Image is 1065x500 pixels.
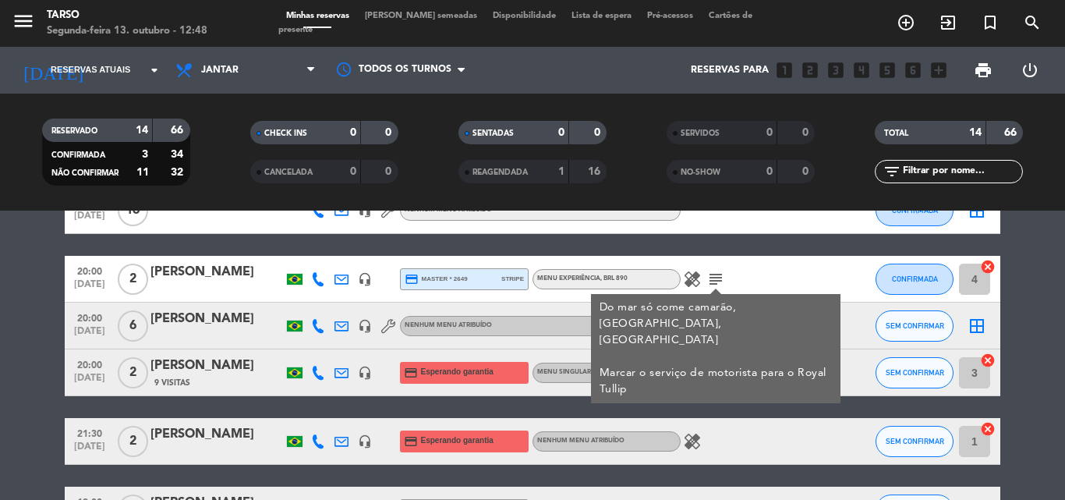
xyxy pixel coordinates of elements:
span: 20:00 [70,261,109,279]
i: turned_in_not [981,13,1000,32]
span: REAGENDADA [472,168,528,176]
input: Filtrar por nome... [901,163,1022,180]
span: Menu Experiência [537,275,628,282]
i: credit_card [404,366,418,380]
i: credit_card [404,434,418,449]
div: Do mar só come camarão, [GEOGRAPHIC_DATA], [GEOGRAPHIC_DATA] Marcar o serviço de motorista para o... [600,300,833,398]
strong: 34 [171,149,186,160]
strong: 32 [171,167,186,178]
span: 2 [118,264,148,295]
span: SEM CONFIRMAR [886,368,944,377]
strong: 11 [136,167,149,178]
span: 6 [118,310,148,342]
span: [PERSON_NAME] semeadas [357,12,485,20]
i: arrow_drop_down [145,61,164,80]
span: 16 [118,195,148,226]
span: CONFIRMADA [51,151,105,159]
span: print [974,61,992,80]
span: TOTAL [884,129,908,137]
span: stripe [501,274,524,284]
strong: 0 [350,166,356,177]
span: Menu Singular [537,369,622,375]
strong: 0 [385,127,395,138]
i: exit_to_app [939,13,957,32]
span: Minhas reservas [278,12,357,20]
i: credit_card [405,272,419,286]
i: [DATE] [12,53,94,87]
button: SEM CONFIRMAR [876,426,954,457]
span: 9 Visitas [154,377,190,389]
span: Nenhum menu atribuído [405,322,492,328]
button: SEM CONFIRMAR [876,357,954,388]
i: subject [706,270,725,289]
i: looks_two [800,60,820,80]
strong: 1 [558,166,564,177]
span: Reservas atuais [51,63,130,77]
span: Nenhum menu atribuído [405,207,492,213]
strong: 66 [1004,127,1020,138]
strong: 66 [171,125,186,136]
span: Pré-acessos [639,12,701,20]
button: CONFIRMADA [876,195,954,226]
span: NO-SHOW [681,168,720,176]
button: CONFIRMADA [876,264,954,295]
span: [DATE] [70,279,109,297]
strong: 0 [766,166,773,177]
span: [DATE] [70,373,109,391]
span: master * 2649 [405,272,468,286]
span: Jantar [201,65,239,76]
div: [PERSON_NAME] [150,262,283,282]
div: [PERSON_NAME] [150,424,283,445]
i: border_all [968,201,986,220]
button: SEM CONFIRMAR [876,310,954,342]
i: looks_4 [851,60,872,80]
span: RESERVADO [51,127,97,135]
span: 2 [118,426,148,457]
strong: 0 [802,127,812,138]
span: Reservas para [691,65,769,76]
i: add_circle_outline [897,13,915,32]
div: [PERSON_NAME] [150,309,283,329]
strong: 0 [594,127,603,138]
div: Tarso [47,8,207,23]
span: 21:30 [70,424,109,441]
strong: 0 [385,166,395,177]
span: [DATE] [70,441,109,459]
span: CANCELADA [264,168,313,176]
i: border_all [968,317,986,335]
strong: 3 [142,149,148,160]
i: looks_3 [826,60,846,80]
span: Lista de espera [564,12,639,20]
span: SERVIDOS [681,129,720,137]
span: , BRL 890 [600,275,628,282]
strong: 0 [558,127,564,138]
i: menu [12,9,35,33]
span: 20:00 [70,308,109,326]
i: headset_mic [358,434,372,449]
i: power_settings_new [1021,61,1039,80]
div: Segunda-feira 13. outubro - 12:48 [47,23,207,39]
span: Esperando garantia [421,434,494,447]
span: Cartões de presente [278,12,752,34]
i: healing [683,270,702,289]
strong: 14 [136,125,148,136]
i: headset_mic [358,204,372,218]
i: looks_6 [903,60,923,80]
div: [PERSON_NAME] [150,356,283,376]
span: CONFIRMADA [892,275,938,283]
span: SEM CONFIRMAR [886,321,944,330]
i: filter_list [883,162,901,181]
i: cancel [980,353,996,368]
span: 2 [118,357,148,388]
i: cancel [980,421,996,437]
span: SENTADAS [472,129,514,137]
i: cancel [980,259,996,275]
span: Disponibilidade [485,12,564,20]
strong: 0 [802,166,812,177]
span: [DATE] [70,326,109,344]
span: Nenhum menu atribuído [537,438,624,444]
button: menu [12,9,35,38]
i: search [1023,13,1042,32]
strong: 0 [766,127,773,138]
i: looks_5 [877,60,897,80]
